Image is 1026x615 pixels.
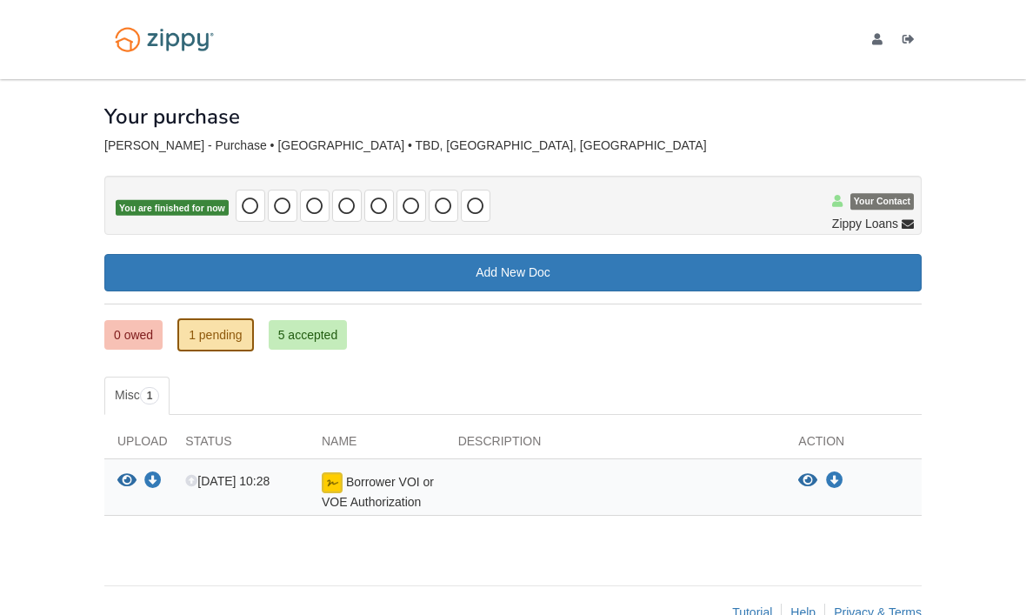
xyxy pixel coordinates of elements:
div: [PERSON_NAME] - Purchase • [GEOGRAPHIC_DATA] • TBD, [GEOGRAPHIC_DATA], [GEOGRAPHIC_DATA] [104,138,922,153]
a: Add New Doc [104,254,922,291]
img: Document fully signed [322,472,343,493]
div: Status [172,432,309,458]
a: Download Borrower VOI or VOE Authorization [144,475,162,489]
a: Misc [104,377,170,415]
a: 1 pending [177,318,254,351]
div: Action [785,432,922,458]
h1: Your purchase [104,105,240,128]
div: Description [445,432,786,458]
a: Download Borrower VOI or VOE Authorization [826,474,843,488]
a: edit profile [872,33,889,50]
a: Log out [903,33,922,50]
span: Borrower VOI or VOE Authorization [322,475,434,509]
a: 0 owed [104,320,163,350]
span: [DATE] 10:28 [185,474,270,488]
a: 5 accepted [269,320,348,350]
div: Upload [104,432,172,458]
img: Logo [104,19,224,60]
div: Name [309,432,445,458]
button: View Borrower VOI or VOE Authorization [798,472,817,490]
span: You are finished for now [116,200,229,217]
span: Zippy Loans [832,215,898,232]
button: View Borrower VOI or VOE Authorization [117,472,137,491]
span: Your Contact [850,194,914,211]
span: 1 [140,387,160,404]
